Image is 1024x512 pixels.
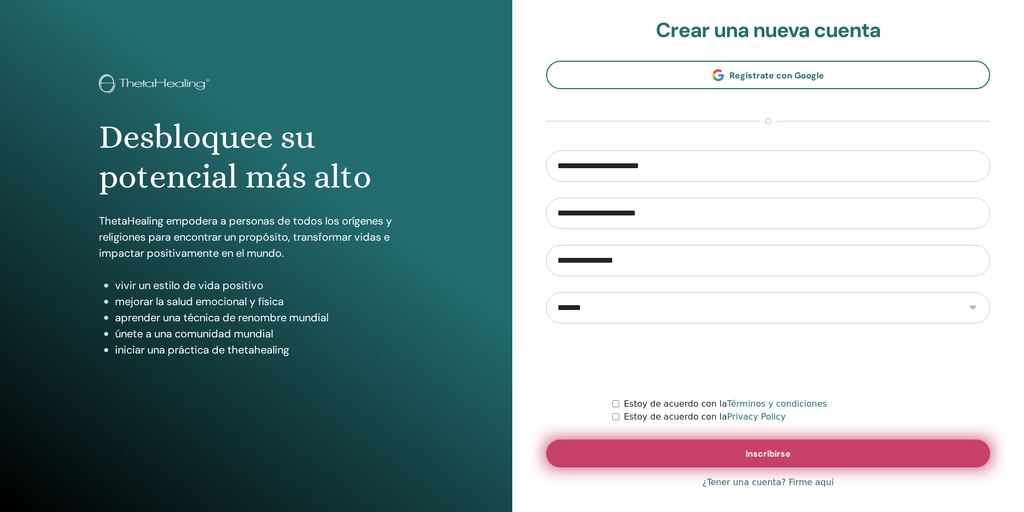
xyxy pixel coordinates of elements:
p: ThetaHealing empodera a personas de todos los orígenes y religiones para encontrar un propósito, ... [99,213,413,261]
span: Regístrate con Google [729,70,824,81]
a: Regístrate con Google [546,61,991,89]
li: vivir un estilo de vida positivo [115,277,413,293]
h2: Crear una nueva cuenta [546,18,991,43]
label: Estoy de acuerdo con la [624,410,785,423]
li: únete a una comunidad mundial [115,326,413,342]
a: Privacy Policy [727,412,786,422]
label: Estoy de acuerdo con la [624,398,827,410]
li: iniciar una práctica de thetahealing [115,342,413,358]
a: Términos y condiciones [727,399,827,409]
button: Inscribirse [546,439,991,467]
a: ¿Tener una cuenta? Firme aquí [702,476,834,489]
h1: Desbloquee su potencial más alto [99,117,413,197]
span: Inscribirse [746,448,791,459]
span: o [760,115,777,128]
li: mejorar la salud emocional y física [115,293,413,309]
iframe: reCAPTCHA [686,340,850,381]
li: aprender una técnica de renombre mundial [115,309,413,326]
